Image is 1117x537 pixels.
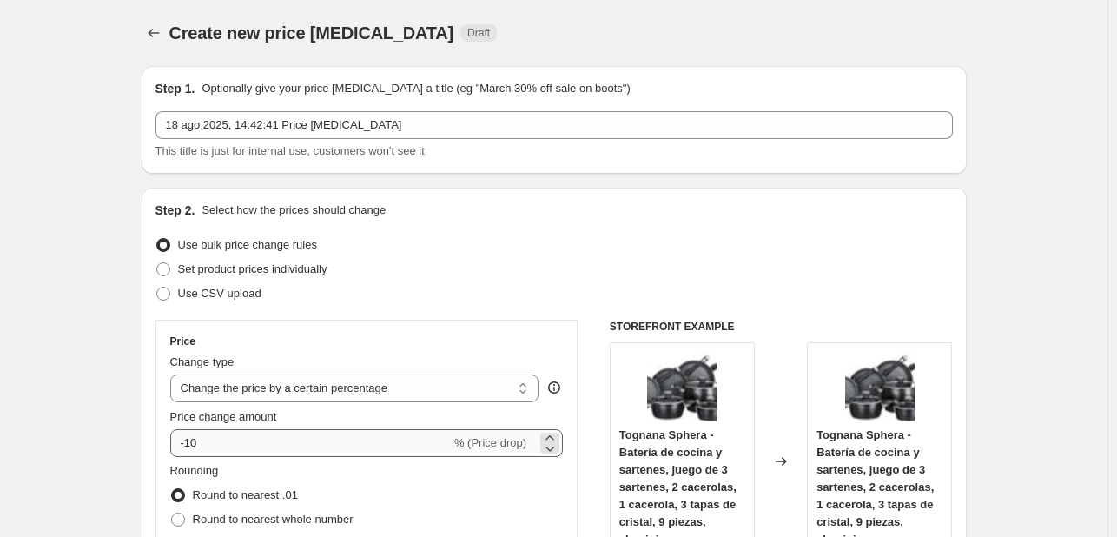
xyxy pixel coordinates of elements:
span: Set product prices individually [178,262,327,275]
input: -15 [170,429,451,457]
img: 91FsQ1mqvnL._AC_SL1500_80x.jpg [845,352,915,421]
span: Use bulk price change rules [178,238,317,251]
span: Change type [170,355,235,368]
div: help [545,379,563,396]
input: 30% off holiday sale [155,111,953,139]
span: % (Price drop) [454,436,526,449]
span: Draft [467,26,490,40]
span: Create new price [MEDICAL_DATA] [169,23,454,43]
h6: STOREFRONT EXAMPLE [610,320,953,334]
img: 91FsQ1mqvnL._AC_SL1500_80x.jpg [647,352,717,421]
button: Price change jobs [142,21,166,45]
h2: Step 2. [155,202,195,219]
span: Round to nearest whole number [193,513,354,526]
span: Round to nearest .01 [193,488,298,501]
span: Price change amount [170,410,277,423]
p: Select how the prices should change [202,202,386,219]
h3: Price [170,335,195,348]
span: This title is just for internal use, customers won't see it [155,144,425,157]
p: Optionally give your price [MEDICAL_DATA] a title (eg "March 30% off sale on boots") [202,80,630,97]
span: Use CSV upload [178,287,261,300]
span: Rounding [170,464,219,477]
h2: Step 1. [155,80,195,97]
